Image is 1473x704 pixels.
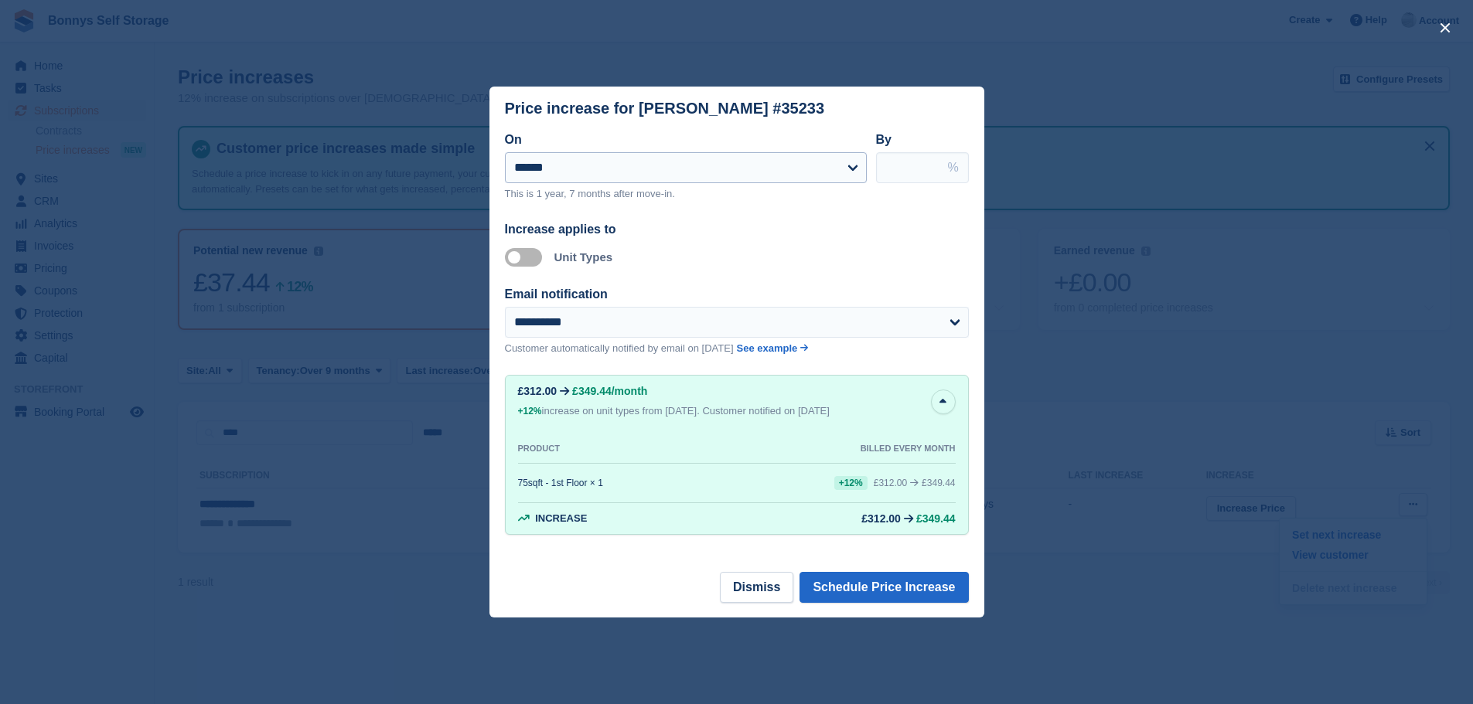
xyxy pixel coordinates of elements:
a: See example [737,341,809,356]
div: +12% [834,476,868,490]
div: 75sqft - 1st Floor × 1 [518,478,603,488]
button: Schedule Price Increase [800,572,968,603]
div: Increase applies to [505,220,969,239]
label: Apply to unit types [505,256,548,258]
label: By [876,133,892,146]
button: Dismiss [720,572,793,603]
p: This is 1 year, 7 months after move-in. [505,186,867,202]
p: Customer automatically notified by email on [DATE] [505,341,734,356]
div: BILLED EVERY MONTH [861,444,956,454]
span: £349.44 [916,512,956,525]
div: +12% [518,403,542,419]
span: See example [737,342,798,354]
span: Customer notified on [DATE] [702,405,830,417]
div: £312.00 [861,512,901,525]
div: PRODUCT [518,444,560,454]
label: Email notification [505,287,608,301]
span: £349.44 [572,385,612,397]
span: Increase [535,512,587,524]
button: close [1433,15,1458,40]
span: /month [612,385,648,397]
div: £312.00 [874,478,907,488]
div: £312.00 [518,385,557,397]
span: £349.44 [922,478,955,488]
label: Unit Types [554,250,613,264]
span: increase on unit types from [DATE]. [518,405,700,417]
label: On [505,133,522,146]
div: Price increase for [PERSON_NAME] #35233 [505,100,825,117]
